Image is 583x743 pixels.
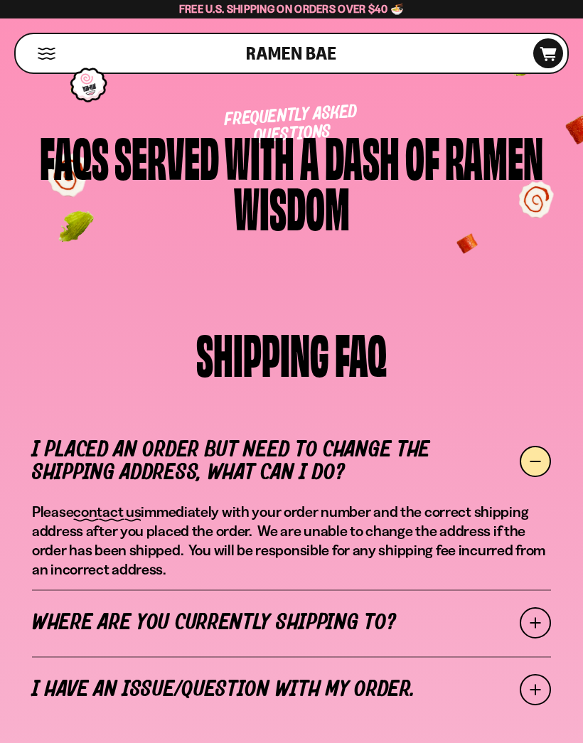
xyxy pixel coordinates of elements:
[445,131,543,181] div: Ramen
[234,181,350,232] div: Wisdom
[32,589,551,656] a: Where are you currently shipping to?
[73,503,141,520] a: contact us
[225,131,294,181] div: with
[300,131,319,181] div: a
[325,131,400,181] div: Dash
[32,502,551,579] p: Please immediately with your order number and the correct shipping address after you placed the o...
[335,328,387,378] div: FAQ
[405,131,439,181] div: of
[114,131,219,181] div: Served
[37,48,56,60] button: Mobile Menu Trigger
[32,656,551,723] a: I have an issue/question with my order.
[196,328,329,378] div: SHIPPING
[32,421,551,502] a: I placed an order but need to change the shipping address, what can I do?
[179,2,405,16] span: Free U.S. Shipping on Orders over $40 🍜
[40,131,109,181] div: FAQs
